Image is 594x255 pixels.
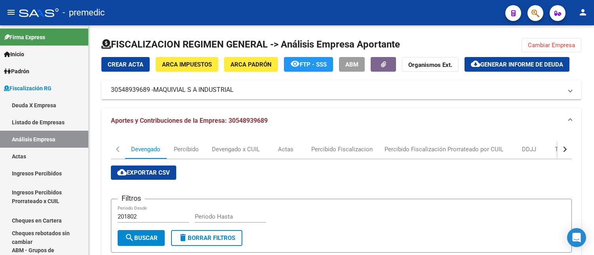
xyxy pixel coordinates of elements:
button: Cambiar Empresa [522,38,581,52]
span: Aportes y Contribuciones de la Empresa: 30548939689 [111,117,268,124]
mat-panel-title: 30548939689 - [111,86,562,94]
div: Percibido [174,145,199,154]
div: Percibido Fiscalizacion [311,145,373,154]
span: Firma Express [4,33,45,42]
button: ARCA Padrón [224,57,278,72]
span: Padrón [4,67,29,76]
button: Generar informe de deuda [465,57,569,72]
mat-icon: search [125,233,134,242]
span: - premedic [63,4,105,21]
mat-expansion-panel-header: 30548939689 -MAQUIVIAL S A INDUSTRIAL [101,80,581,99]
button: Borrar Filtros [171,230,242,246]
button: Organismos Ext. [402,57,459,72]
span: FTP - SSS [300,61,327,68]
div: DDJJ [522,145,536,154]
mat-icon: person [578,8,588,17]
mat-icon: delete [178,233,188,242]
div: Actas [278,145,293,154]
mat-icon: cloud_download [117,167,127,177]
span: Inicio [4,50,24,59]
strong: Organismos Ext. [408,61,452,69]
span: ABM [345,61,358,68]
span: Fiscalización RG [4,84,51,93]
button: ABM [339,57,365,72]
button: Crear Acta [101,57,150,72]
span: Borrar Filtros [178,234,235,242]
div: Devengado x CUIL [212,145,260,154]
div: Devengado [131,145,160,154]
h1: FISCALIZACION REGIMEN GENERAL -> Análisis Empresa Aportante [101,38,400,51]
span: ARCA Padrón [230,61,272,68]
div: Percibido Fiscalización Prorrateado por CUIL [385,145,503,154]
div: Transferencias [555,145,594,154]
span: Exportar CSV [117,169,170,176]
div: Open Intercom Messenger [567,228,586,247]
span: Generar informe de deuda [480,61,563,68]
mat-icon: cloud_download [471,59,480,69]
mat-expansion-panel-header: Aportes y Contribuciones de la Empresa: 30548939689 [101,108,581,133]
mat-icon: remove_red_eye [290,59,300,69]
span: ARCA Impuestos [162,61,212,68]
button: Exportar CSV [111,166,176,180]
button: Buscar [118,230,165,246]
span: Crear Acta [108,61,143,68]
mat-icon: menu [6,8,16,17]
h3: Filtros [118,193,145,204]
span: Cambiar Empresa [528,42,575,49]
span: MAQUIVIAL S A INDUSTRIAL [153,86,234,94]
span: Buscar [125,234,158,242]
button: FTP - SSS [284,57,333,72]
button: ARCA Impuestos [156,57,218,72]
